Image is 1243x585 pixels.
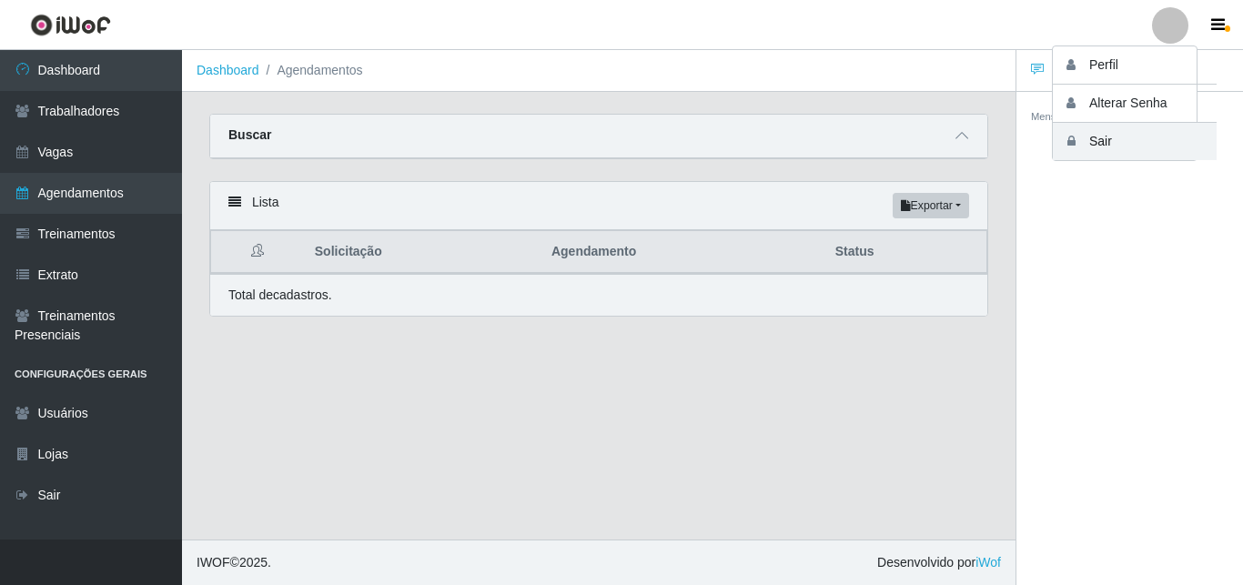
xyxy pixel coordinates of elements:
nav: breadcrumb [182,50,1016,92]
button: Alterar Senha [1053,85,1217,123]
button: Perfil [1053,46,1217,85]
span: IWOF [197,555,230,570]
img: CoreUI Logo [30,14,111,36]
div: Lista [210,182,987,230]
span: © 2025 . [197,553,271,572]
th: Status [824,231,987,274]
span: Desenvolvido por [877,553,1001,572]
a: Dashboard [197,63,259,77]
button: Sair [1053,123,1217,160]
strong: Buscar [228,127,271,142]
th: Agendamento [541,231,824,274]
small: Mensagem do Administrativo [1031,111,1162,122]
p: Total de cadastros. [228,286,332,305]
a: iWof [975,555,1001,570]
li: Agendamentos [259,61,363,80]
th: Solicitação [304,231,541,274]
button: Exportar [893,193,969,218]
